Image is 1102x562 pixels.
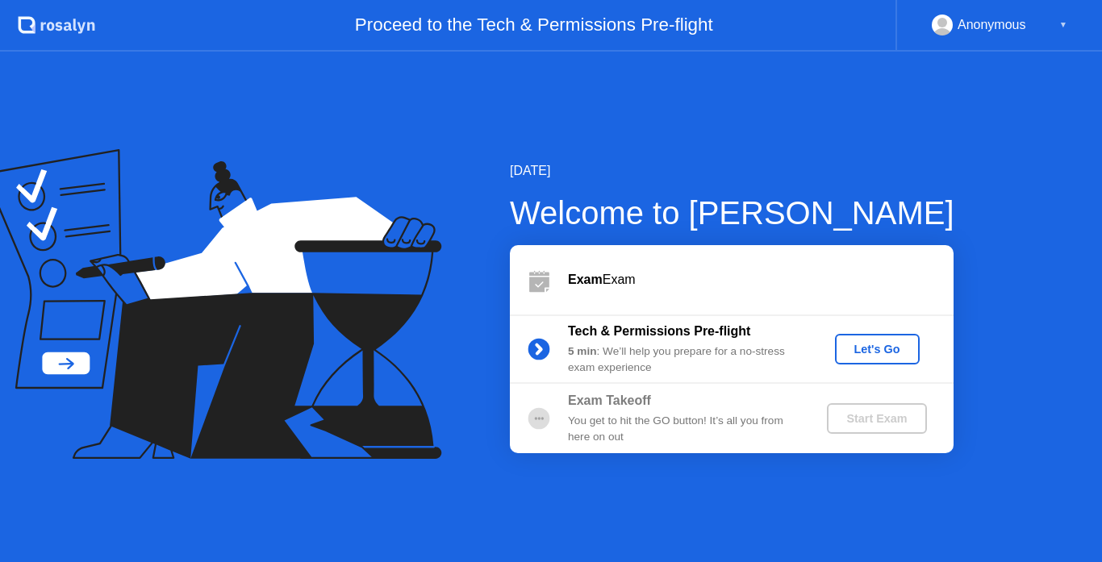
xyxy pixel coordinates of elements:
[568,270,954,289] div: Exam
[841,343,913,356] div: Let's Go
[958,15,1026,35] div: Anonymous
[568,393,651,407] b: Exam Takeoff
[835,334,920,364] button: Let's Go
[510,189,954,237] div: Welcome to [PERSON_NAME]
[827,403,926,434] button: Start Exam
[568,324,750,338] b: Tech & Permissions Pre-flight
[1059,15,1067,35] div: ▼
[510,161,954,181] div: [DATE]
[833,412,920,425] div: Start Exam
[568,345,597,357] b: 5 min
[568,343,800,377] div: : We’ll help you prepare for a no-stress exam experience
[568,413,800,446] div: You get to hit the GO button! It’s all you from here on out
[568,273,603,286] b: Exam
